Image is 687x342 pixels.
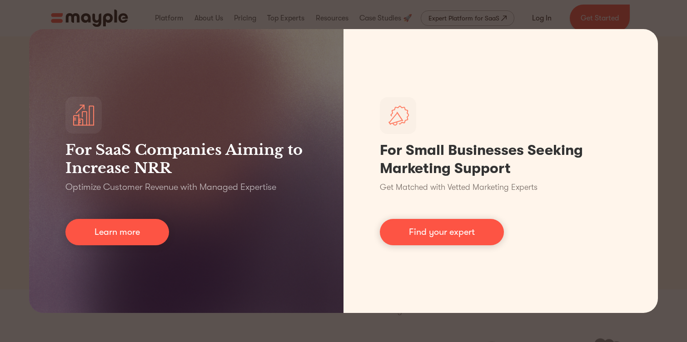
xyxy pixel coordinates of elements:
a: Find your expert [380,219,504,245]
a: Learn more [65,219,169,245]
h3: For SaaS Companies Aiming to Increase NRR [65,141,307,177]
p: Get Matched with Vetted Marketing Experts [380,181,538,193]
h1: For Small Businesses Seeking Marketing Support [380,141,622,178]
p: Optimize Customer Revenue with Managed Expertise [65,181,276,193]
